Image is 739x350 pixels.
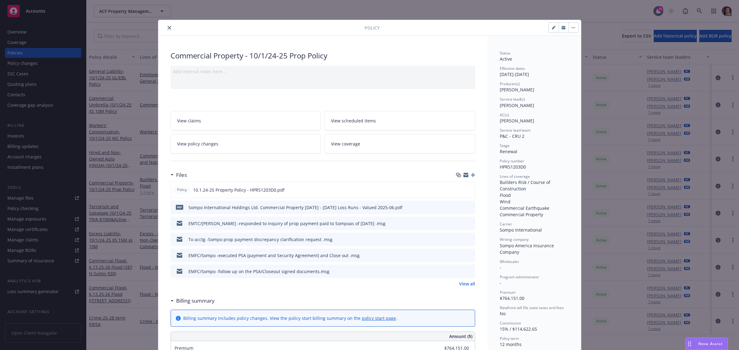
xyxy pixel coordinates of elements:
[457,236,462,243] button: download file
[457,220,462,227] button: download file
[500,66,525,71] span: Effective dates
[500,280,501,286] span: -
[500,133,524,139] span: P&C - CRU 2
[176,297,215,305] h3: Billing summary
[500,227,542,233] span: Sompo International
[188,252,360,259] div: EMFC/Sompo -executed PSA (payment and Security Agreement) and Close out .msg
[500,264,501,270] span: -
[500,305,564,310] span: Newfront will file state taxes and fees
[500,205,569,211] div: Commercial Earthquake
[459,280,475,287] a: View all
[500,198,569,205] div: Wind
[188,268,329,275] div: EMFC/Sompo -follow up on the PSA/Closeout signed documents.msg
[500,295,524,301] span: $764,151.00
[500,274,539,280] span: Program administrator
[500,341,522,347] span: 12 months
[500,326,537,332] span: 15% / $114,622.65
[457,252,462,259] button: download file
[166,24,173,31] button: close
[188,236,333,243] div: To acctg -Sompo prop payment discrepancy clarification request .msg
[500,290,515,295] span: Premium
[500,66,569,78] div: [DATE] - [DATE]
[176,171,187,179] h3: Files
[500,56,512,62] span: Active
[500,211,569,218] div: Commercial Property
[331,117,376,124] span: View scheduled items
[500,50,511,56] span: Status
[457,268,462,275] button: download file
[176,187,188,193] span: Policy
[500,320,521,326] span: Commission
[500,164,526,170] span: HPRS1203D0
[500,336,519,341] span: Policy term
[188,220,386,227] div: EMTC/[PERSON_NAME] -responded to inquiry of prop payment paid to Sompoas of [DATE] .msg
[171,134,321,153] a: View policy changes
[457,204,462,211] button: download file
[500,259,519,264] span: Wholesaler
[467,187,472,193] button: preview file
[325,134,475,153] a: View coverage
[500,128,531,133] span: Service lead team
[500,87,534,93] span: [PERSON_NAME]
[173,68,473,75] div: Add internal notes here...
[500,237,529,242] span: Writing company
[171,50,475,61] div: Commercial Property - 10/1/24-25 Prop Policy
[362,315,396,321] a: policy start page
[188,204,402,211] div: Sompo International Holdings Ltd. Commercial Property [DATE] - [DATE] Loss Runs - Valued 2025-06.pdf
[698,341,723,346] span: Nova Assist
[171,171,187,179] div: Files
[500,158,524,164] span: Policy number
[500,149,517,154] span: Renewal
[500,174,530,179] span: Lines of coverage
[500,192,569,198] div: Flood
[467,220,473,227] button: preview file
[171,111,321,130] a: View claims
[500,97,525,102] span: Service lead(s)
[177,141,218,147] span: View policy changes
[467,268,473,275] button: preview file
[686,338,693,350] div: Drag to move
[467,252,473,259] button: preview file
[685,338,728,350] button: Nova Assist
[183,315,397,321] div: Billing summary includes policy changes. View the policy start billing summary on the .
[449,333,472,340] span: Amount ($)
[365,25,380,31] span: Policy
[500,179,569,192] div: Builders Risk / Course of Construction
[500,81,520,86] span: Producer(s)
[500,311,506,316] span: No
[176,205,183,209] span: pdf
[500,112,509,117] span: AC(s)
[325,111,475,130] a: View scheduled items
[500,143,510,148] span: Stage
[467,204,473,211] button: preview file
[193,187,285,193] span: 10.1.24-25 Property Policy - HPRS1203D0.pdf
[331,141,360,147] span: View coverage
[500,102,534,108] span: [PERSON_NAME]
[500,221,512,227] span: Carrier
[457,187,462,193] button: download file
[500,118,534,124] span: [PERSON_NAME]
[467,236,473,243] button: preview file
[500,243,555,255] span: Sompo America Insurance Company
[171,297,215,305] div: Billing summary
[177,117,201,124] span: View claims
